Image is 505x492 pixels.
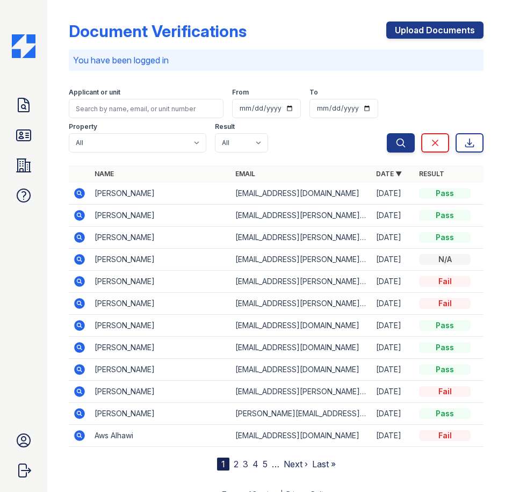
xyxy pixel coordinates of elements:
[372,249,415,271] td: [DATE]
[90,205,231,227] td: [PERSON_NAME]
[309,88,318,97] label: To
[372,271,415,293] td: [DATE]
[419,298,471,309] div: Fail
[419,342,471,353] div: Pass
[419,276,471,287] div: Fail
[90,403,231,425] td: [PERSON_NAME]
[90,315,231,337] td: [PERSON_NAME]
[372,337,415,359] td: [DATE]
[235,170,255,178] a: Email
[419,364,471,375] div: Pass
[231,293,372,315] td: [EMAIL_ADDRESS][PERSON_NAME][DOMAIN_NAME]
[231,359,372,381] td: [EMAIL_ADDRESS][DOMAIN_NAME]
[419,188,471,199] div: Pass
[231,249,372,271] td: [EMAIL_ADDRESS][PERSON_NAME][DOMAIN_NAME]
[231,425,372,447] td: [EMAIL_ADDRESS][DOMAIN_NAME]
[95,170,114,178] a: Name
[419,430,471,441] div: Fail
[69,99,223,118] input: Search by name, email, or unit number
[73,54,479,67] p: You have been logged in
[252,459,258,469] a: 4
[312,459,336,469] a: Last »
[419,386,471,397] div: Fail
[372,425,415,447] td: [DATE]
[90,183,231,205] td: [PERSON_NAME]
[419,254,471,265] div: N/A
[284,459,308,469] a: Next ›
[231,205,372,227] td: [EMAIL_ADDRESS][PERSON_NAME][DOMAIN_NAME]
[12,34,35,58] img: CE_Icon_Blue-c292c112584629df590d857e76928e9f676e5b41ef8f769ba2f05ee15b207248.png
[372,183,415,205] td: [DATE]
[372,315,415,337] td: [DATE]
[419,320,471,331] div: Pass
[372,293,415,315] td: [DATE]
[419,408,471,419] div: Pass
[231,183,372,205] td: [EMAIL_ADDRESS][DOMAIN_NAME]
[69,122,97,131] label: Property
[419,210,471,221] div: Pass
[372,403,415,425] td: [DATE]
[231,271,372,293] td: [EMAIL_ADDRESS][PERSON_NAME][DOMAIN_NAME]
[231,381,372,403] td: [EMAIL_ADDRESS][PERSON_NAME][DOMAIN_NAME]
[263,459,268,469] a: 5
[231,315,372,337] td: [EMAIL_ADDRESS][DOMAIN_NAME]
[234,459,239,469] a: 2
[69,21,247,41] div: Document Verifications
[419,232,471,243] div: Pass
[272,458,279,471] span: …
[90,249,231,271] td: [PERSON_NAME]
[69,88,120,97] label: Applicant or unit
[376,170,402,178] a: Date ▼
[372,205,415,227] td: [DATE]
[231,403,372,425] td: [PERSON_NAME][EMAIL_ADDRESS][PERSON_NAME][DOMAIN_NAME]
[217,458,229,471] div: 1
[232,88,249,97] label: From
[90,425,231,447] td: Aws AIhawi
[372,227,415,249] td: [DATE]
[215,122,235,131] label: Result
[90,271,231,293] td: [PERSON_NAME]
[419,170,444,178] a: Result
[90,227,231,249] td: [PERSON_NAME]
[90,359,231,381] td: [PERSON_NAME]
[231,337,372,359] td: [EMAIL_ADDRESS][DOMAIN_NAME]
[90,337,231,359] td: [PERSON_NAME]
[386,21,484,39] a: Upload Documents
[231,227,372,249] td: [EMAIL_ADDRESS][PERSON_NAME][DOMAIN_NAME]
[372,359,415,381] td: [DATE]
[90,381,231,403] td: [PERSON_NAME]
[372,381,415,403] td: [DATE]
[90,293,231,315] td: [PERSON_NAME]
[243,459,248,469] a: 3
